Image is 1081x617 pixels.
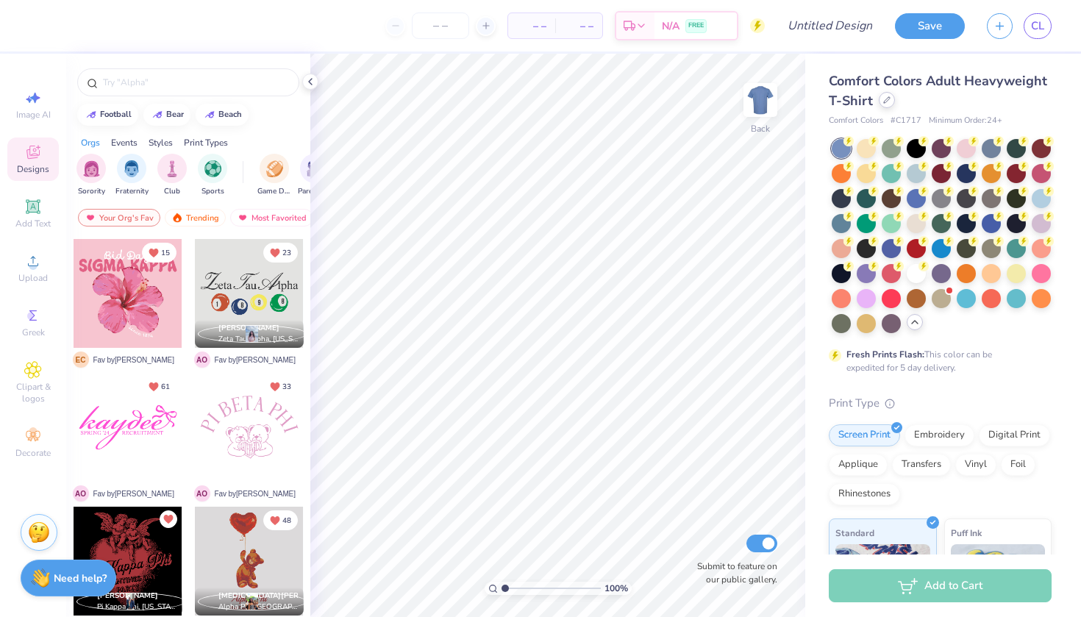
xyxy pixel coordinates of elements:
[201,186,224,197] span: Sports
[257,154,291,197] div: filter for Game Day
[115,154,149,197] div: filter for Fraternity
[16,109,51,121] span: Image AI
[85,213,96,223] img: most_fav.gif
[218,591,342,601] span: [MEDICAL_DATA][PERSON_NAME]
[564,18,593,34] span: – –
[165,209,226,227] div: Trending
[97,591,158,601] span: [PERSON_NAME]
[689,560,777,586] label: Submit to feature on our public gallery.
[298,154,332,197] button: filter button
[829,115,883,127] span: Comfort Colors
[17,163,49,175] span: Designs
[829,72,1047,110] span: Comfort Colors Adult Heavyweight T-Shirt
[215,488,296,499] span: Fav by [PERSON_NAME]
[746,85,775,115] img: Back
[1024,13,1052,39] a: CL
[7,381,59,404] span: Clipart & logos
[78,209,160,227] div: Your Org's Fav
[194,485,210,502] span: A O
[143,104,190,126] button: bear
[15,218,51,229] span: Add Text
[157,154,187,197] div: filter for Club
[412,13,469,39] input: – –
[215,354,296,365] span: Fav by [PERSON_NAME]
[164,160,180,177] img: Club Image
[97,602,176,613] span: Pi Kappa Phi, [US_STATE] and [PERSON_NAME][GEOGRAPHIC_DATA]
[604,582,628,595] span: 100 %
[78,186,105,197] span: Sorority
[829,483,900,505] div: Rhinestones
[846,348,1027,374] div: This color can be expedited for 5 day delivery.
[829,395,1052,412] div: Print Type
[776,11,884,40] input: Untitled Design
[76,154,106,197] div: filter for Sorority
[196,104,249,126] button: beach
[298,154,332,197] div: filter for Parent's Weekend
[194,352,210,368] span: A O
[905,424,974,446] div: Embroidery
[835,525,874,541] span: Standard
[257,154,291,197] button: filter button
[1001,454,1035,476] div: Foil
[77,104,138,126] button: football
[955,454,996,476] div: Vinyl
[218,602,298,613] span: Alpha Phi, [GEOGRAPHIC_DATA][US_STATE]
[266,160,283,177] img: Game Day Image
[688,21,704,31] span: FREE
[198,154,227,197] div: filter for Sports
[101,75,290,90] input: Try "Alpha"
[846,349,924,360] strong: Fresh Prints Flash:
[218,334,298,345] span: Zeta Tau Alpha, [US_STATE][GEOGRAPHIC_DATA] and Technology
[164,186,180,197] span: Club
[111,136,138,149] div: Events
[184,136,228,149] div: Print Types
[100,110,132,118] div: football
[218,110,242,118] div: beach
[237,213,249,223] img: most_fav.gif
[891,115,921,127] span: # C1717
[54,571,107,585] strong: Need help?
[198,154,227,197] button: filter button
[829,424,900,446] div: Screen Print
[81,136,100,149] div: Orgs
[230,209,313,227] div: Most Favorited
[257,186,291,197] span: Game Day
[157,154,187,197] button: filter button
[298,186,332,197] span: Parent's Weekend
[979,424,1050,446] div: Digital Print
[307,160,324,177] img: Parent's Weekend Image
[124,160,140,177] img: Fraternity Image
[662,18,679,34] span: N/A
[892,454,951,476] div: Transfers
[171,213,183,223] img: trending.gif
[76,154,106,197] button: filter button
[85,110,97,119] img: trend_line.gif
[204,160,221,177] img: Sports Image
[22,327,45,338] span: Greek
[218,323,279,333] span: [PERSON_NAME]
[115,154,149,197] button: filter button
[15,447,51,459] span: Decorate
[895,13,965,39] button: Save
[166,110,184,118] div: bear
[829,454,888,476] div: Applique
[93,354,174,365] span: Fav by [PERSON_NAME]
[1031,18,1044,35] span: CL
[149,136,173,149] div: Styles
[204,110,215,119] img: trend_line.gif
[951,525,982,541] span: Puff Ink
[83,160,100,177] img: Sorority Image
[517,18,546,34] span: – –
[751,122,770,135] div: Back
[115,186,149,197] span: Fraternity
[929,115,1002,127] span: Minimum Order: 24 +
[93,488,174,499] span: Fav by [PERSON_NAME]
[73,352,89,368] span: E C
[18,272,48,284] span: Upload
[73,485,89,502] span: A O
[151,110,163,119] img: trend_line.gif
